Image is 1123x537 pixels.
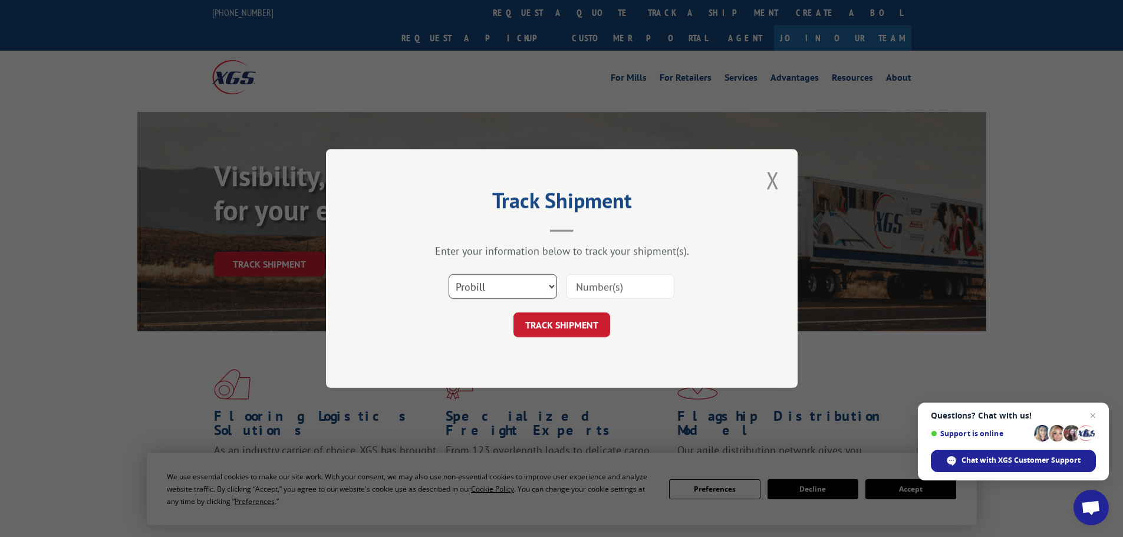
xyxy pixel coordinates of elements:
[566,274,674,299] input: Number(s)
[513,312,610,337] button: TRACK SHIPMENT
[931,450,1096,472] span: Chat with XGS Customer Support
[931,411,1096,420] span: Questions? Chat with us!
[961,455,1081,466] span: Chat with XGS Customer Support
[385,244,739,258] div: Enter your information below to track your shipment(s).
[1073,490,1109,525] a: Open chat
[385,192,739,215] h2: Track Shipment
[931,429,1030,438] span: Support is online
[763,164,783,196] button: Close modal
